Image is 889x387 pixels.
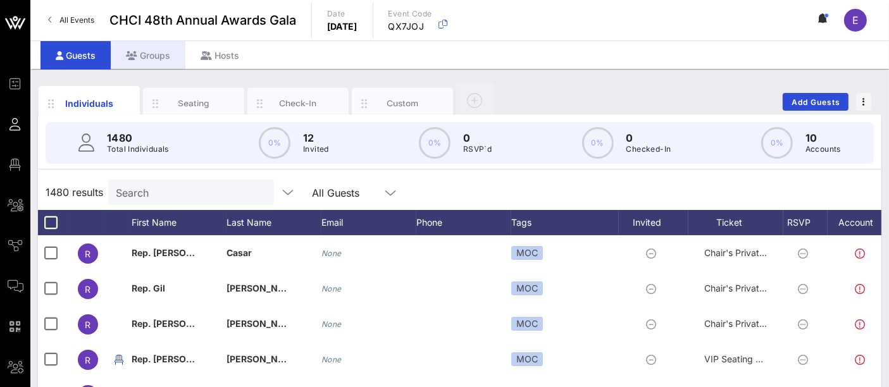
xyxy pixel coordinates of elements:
[46,185,103,200] span: 1480 results
[511,281,543,295] div: MOC
[511,246,543,260] div: MOC
[791,97,841,107] span: Add Guests
[416,210,511,235] div: Phone
[321,319,342,329] i: None
[107,143,169,156] p: Total Individuals
[40,41,111,70] div: Guests
[132,247,228,258] span: Rep. [PERSON_NAME]
[227,318,301,329] span: [PERSON_NAME]
[303,143,329,156] p: Invited
[321,249,342,258] i: None
[704,353,868,364] span: VIP Seating & Chair's Private Reception
[321,284,342,293] i: None
[312,187,359,199] div: All Guests
[85,355,91,365] span: R
[389,8,432,20] p: Event Code
[227,247,252,258] span: Casar
[85,249,91,259] span: R
[85,319,91,330] span: R
[511,317,543,331] div: MOC
[327,20,357,33] p: [DATE]
[304,180,406,205] div: All Guests
[270,97,326,109] div: Check-In
[463,130,492,145] p: 0
[704,318,809,329] span: Chair's Private Reception
[805,143,841,156] p: Accounts
[166,97,222,109] div: Seating
[511,210,619,235] div: Tags
[852,14,859,27] span: E
[40,10,102,30] a: All Events
[109,11,296,30] span: CHCI 48th Annual Awards Gala
[463,143,492,156] p: RSVP`d
[375,97,431,109] div: Custom
[783,210,828,235] div: RSVP
[626,143,671,156] p: Checked-In
[327,8,357,20] p: Date
[132,353,228,364] span: Rep. [PERSON_NAME]
[107,130,169,145] p: 1480
[132,210,227,235] div: First Name
[111,41,185,70] div: Groups
[132,283,165,293] span: Rep. Gil
[185,41,254,70] div: Hosts
[805,130,841,145] p: 10
[321,210,416,235] div: Email
[132,318,228,329] span: Rep. [PERSON_NAME]
[61,97,118,110] div: Individuals
[844,9,867,32] div: E
[227,210,321,235] div: Last Name
[227,353,301,364] span: [PERSON_NAME]
[511,352,543,366] div: MOC
[783,93,849,111] button: Add Guests
[389,20,432,33] p: QX7JOJ
[626,130,671,145] p: 0
[59,15,94,25] span: All Events
[704,247,809,258] span: Chair's Private Reception
[321,355,342,364] i: None
[704,283,809,293] span: Chair's Private Reception
[85,284,91,295] span: R
[303,130,329,145] p: 12
[688,210,783,235] div: Ticket
[227,283,301,293] span: [PERSON_NAME]
[619,210,688,235] div: Invited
